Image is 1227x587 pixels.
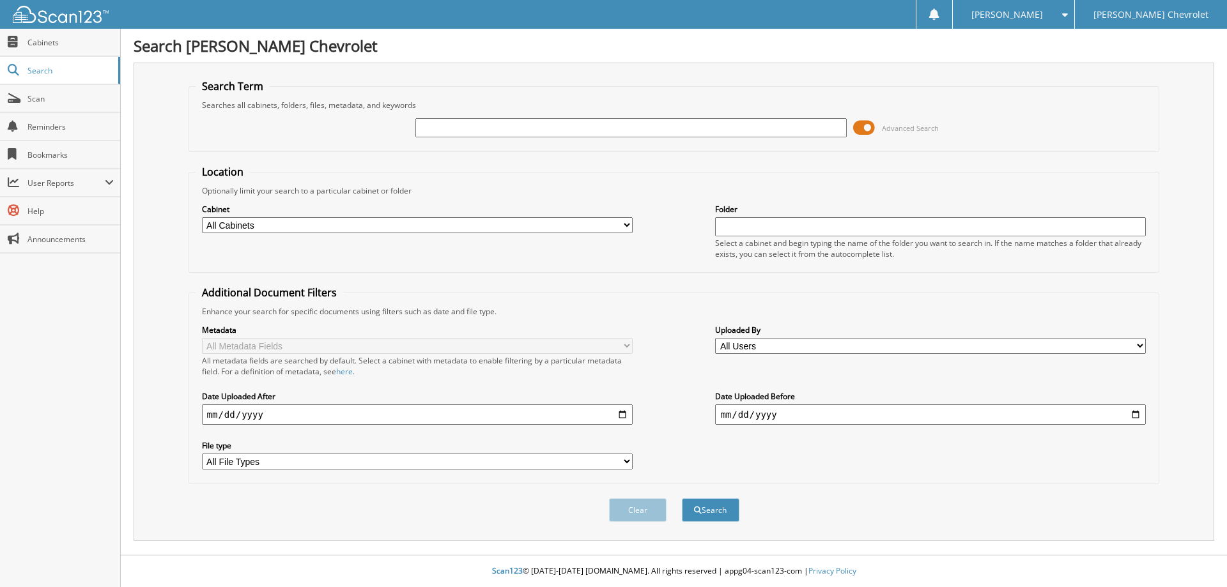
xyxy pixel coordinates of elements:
[202,204,633,215] label: Cabinet
[715,204,1146,215] label: Folder
[202,324,633,335] label: Metadata
[196,185,1153,196] div: Optionally limit your search to a particular cabinet or folder
[196,286,343,300] legend: Additional Document Filters
[196,100,1153,111] div: Searches all cabinets, folders, files, metadata, and keywords
[27,121,114,132] span: Reminders
[27,178,105,188] span: User Reports
[27,149,114,160] span: Bookmarks
[1163,526,1227,587] iframe: Chat Widget
[196,306,1153,317] div: Enhance your search for specific documents using filters such as date and file type.
[492,565,523,576] span: Scan123
[715,324,1146,335] label: Uploaded By
[196,165,250,179] legend: Location
[202,440,633,451] label: File type
[13,6,109,23] img: scan123-logo-white.svg
[27,206,114,217] span: Help
[808,565,856,576] a: Privacy Policy
[27,234,114,245] span: Announcements
[27,93,114,104] span: Scan
[882,123,939,133] span: Advanced Search
[196,79,270,93] legend: Search Term
[27,37,114,48] span: Cabinets
[715,238,1146,259] div: Select a cabinet and begin typing the name of the folder you want to search in. If the name match...
[971,11,1043,19] span: [PERSON_NAME]
[121,556,1227,587] div: © [DATE]-[DATE] [DOMAIN_NAME]. All rights reserved | appg04-scan123-com |
[1093,11,1208,19] span: [PERSON_NAME] Chevrolet
[609,498,667,522] button: Clear
[202,404,633,425] input: start
[27,65,112,76] span: Search
[715,404,1146,425] input: end
[336,366,353,377] a: here
[134,35,1214,56] h1: Search [PERSON_NAME] Chevrolet
[202,355,633,377] div: All metadata fields are searched by default. Select a cabinet with metadata to enable filtering b...
[715,391,1146,402] label: Date Uploaded Before
[202,391,633,402] label: Date Uploaded After
[682,498,739,522] button: Search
